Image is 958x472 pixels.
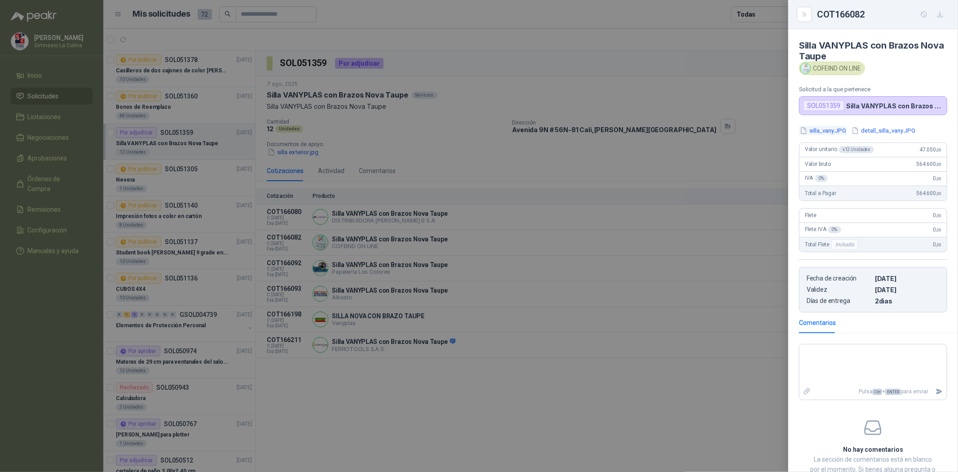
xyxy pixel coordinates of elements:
[936,147,941,152] span: ,00
[799,40,947,62] h4: Silla VANYPLAS con Brazos Nova Taupe
[805,146,874,153] span: Valor unitario
[932,384,947,400] button: Enviar
[807,275,871,282] p: Fecha de creación
[805,175,828,182] span: IVA
[799,62,865,75] div: COFEIND ON LINE
[801,63,811,73] img: Company Logo
[916,190,941,196] span: 564.600
[875,297,940,305] p: 2 dias
[916,161,941,167] span: 564.600
[936,227,941,232] span: ,00
[885,389,901,395] span: ENTER
[936,176,941,181] span: ,00
[936,191,941,196] span: ,00
[875,275,940,282] p: [DATE]
[815,384,932,400] p: Pulsa + para enviar
[828,226,841,233] div: 0 %
[799,318,836,328] div: Comentarios
[933,175,941,182] span: 0
[799,126,847,135] button: silla_vany.JPG
[817,7,947,22] div: COT166082
[933,241,941,248] span: 0
[933,227,941,233] span: 0
[815,175,828,182] div: 0 %
[873,389,882,395] span: Ctrl
[805,212,817,218] span: Flete
[805,226,841,233] span: Flete IVA
[936,242,941,247] span: ,00
[851,126,916,135] button: detall_silla_vany.JPG
[839,146,874,153] div: x 12 Unidades
[807,297,871,305] p: Días de entrega
[810,445,936,454] h2: No hay comentarios
[803,100,844,111] div: SOL051359
[805,161,831,167] span: Valor bruto
[799,86,947,93] p: Solicitud a la que pertenece
[919,147,941,153] span: 47.050
[807,286,871,294] p: Validez
[805,190,836,196] span: Total a Pagar
[831,239,858,250] div: Incluido
[936,213,941,218] span: ,00
[799,9,810,20] button: Close
[846,102,943,110] p: Silla VANYPLAS con Brazos Nova Taupe
[933,212,941,218] span: 0
[936,162,941,167] span: ,00
[805,239,860,250] span: Total Flete
[875,286,940,294] p: [DATE]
